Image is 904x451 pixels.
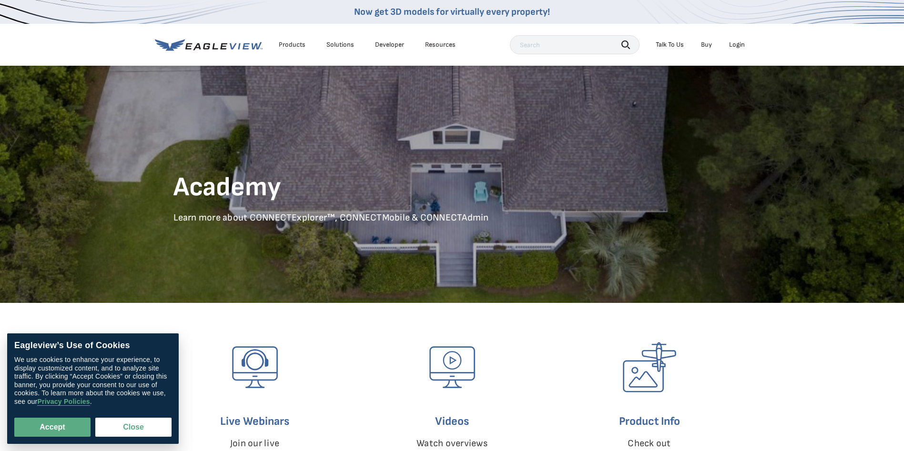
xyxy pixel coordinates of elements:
[656,40,684,49] div: Talk To Us
[371,412,534,431] h6: Videos
[568,412,731,431] h6: Product Info
[354,6,550,18] a: Now get 3D models for virtually every property!
[701,40,712,49] a: Buy
[425,40,456,49] div: Resources
[729,40,745,49] div: Login
[279,40,305,49] div: Products
[14,356,172,406] div: We use cookies to enhance your experience, to display customized content, and to analyze site tra...
[510,35,640,54] input: Search
[14,418,91,437] button: Accept
[375,40,404,49] a: Developer
[173,412,336,431] h6: Live Webinars
[37,398,90,406] a: Privacy Policies
[14,341,172,351] div: Eagleview’s Use of Cookies
[173,212,731,224] p: Learn more about CONNECTExplorer™, CONNECTMobile & CONNECTAdmin
[326,40,354,49] div: Solutions
[173,171,731,204] h1: Academy
[95,418,172,437] button: Close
